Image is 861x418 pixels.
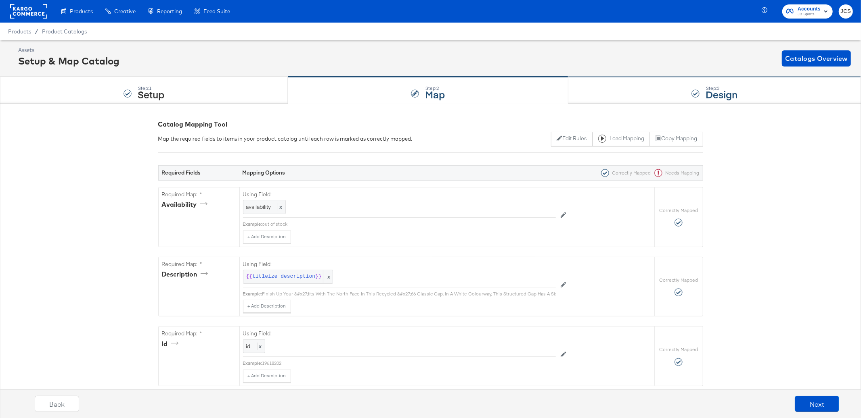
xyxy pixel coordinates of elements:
strong: Required Fields [162,169,201,176]
button: JCS [839,4,853,19]
span: JCS [842,7,850,16]
button: Copy Mapping [650,132,703,146]
strong: Map [425,87,445,101]
label: Required Map: * [162,260,236,268]
span: Accounts [798,5,821,13]
div: Example: [243,360,262,366]
div: 19618202 [262,360,556,366]
div: description [162,270,211,279]
label: Required Map: * [162,330,236,337]
span: {{ [246,273,253,281]
div: Correctly Mapped [598,169,651,177]
label: Correctly Mapped [659,207,698,214]
span: availability [246,203,271,210]
div: id [162,339,181,349]
span: x [278,203,283,210]
span: titleize description [252,273,315,281]
button: Edit Rules [551,132,593,146]
div: out of stock [262,221,556,227]
span: }} [315,273,322,281]
div: Map the required fields to items in your product catalog until each row is marked as correctly ma... [158,135,413,143]
div: Example: [243,221,262,227]
span: Products [70,8,93,15]
button: + Add Description [243,300,291,313]
label: Using Field: [243,191,556,198]
div: Setup & Map Catalog [18,54,119,68]
div: Assets [18,46,119,54]
button: AccountsJD Sports [782,4,833,19]
label: Correctly Mapped [659,277,698,283]
div: Step: 1 [138,85,164,91]
button: Back [35,396,79,412]
label: Using Field: [243,330,556,337]
span: Products [8,28,31,35]
div: Step: 2 [425,85,445,91]
span: / [31,28,42,35]
span: JD Sports [798,11,821,18]
label: Using Field: [243,260,556,268]
button: + Add Description [243,231,291,243]
div: Catalog Mapping Tool [158,120,703,129]
span: Creative [114,8,136,15]
strong: Setup [138,87,164,101]
span: x [257,343,262,350]
button: Catalogs Overview [782,50,851,67]
span: id [246,343,251,350]
span: Reporting [157,8,182,15]
div: availability [162,200,210,209]
button: Load Mapping [593,132,650,146]
a: Product Catalogs [42,28,87,35]
button: + Add Description [243,370,291,383]
div: Needs Mapping [651,169,700,177]
strong: Mapping Options [243,169,285,176]
span: Feed Suite [203,8,230,15]
div: Step: 3 [706,85,737,91]
span: Catalogs Overview [785,53,848,64]
label: Required Map: * [162,191,236,198]
div: Example: [243,291,262,297]
label: Correctly Mapped [659,346,698,353]
span: x [323,270,333,283]
strong: Design [706,87,737,101]
button: Next [795,396,839,412]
